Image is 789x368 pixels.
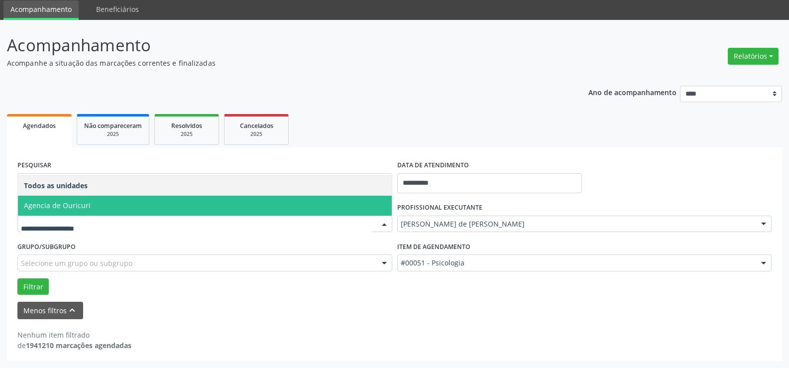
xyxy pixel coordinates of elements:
[397,239,470,254] label: Item de agendamento
[7,58,550,68] p: Acompanhe a situação das marcações correntes e finalizadas
[171,122,202,130] span: Resolvidos
[588,86,676,98] p: Ano de acompanhamento
[17,330,131,340] div: Nenhum item filtrado
[17,278,49,295] button: Filtrar
[401,219,752,229] span: [PERSON_NAME] de [PERSON_NAME]
[24,201,91,210] span: Agencia de Ouricuri
[17,158,51,173] label: PESQUISAR
[397,200,482,216] label: PROFISSIONAL EXECUTANTE
[401,258,752,268] span: #00051 - Psicologia
[84,122,142,130] span: Não compareceram
[7,33,550,58] p: Acompanhamento
[240,122,273,130] span: Cancelados
[17,239,76,254] label: Grupo/Subgrupo
[397,158,469,173] label: DATA DE ATENDIMENTO
[162,130,212,138] div: 2025
[23,122,56,130] span: Agendados
[84,130,142,138] div: 2025
[67,305,78,316] i: keyboard_arrow_up
[17,302,83,319] button: Menos filtroskeyboard_arrow_up
[17,340,131,351] div: de
[21,258,132,268] span: Selecione um grupo ou subgrupo
[26,341,131,350] strong: 1941210 marcações agendadas
[728,48,779,65] button: Relatórios
[3,0,79,20] a: Acompanhamento
[231,130,281,138] div: 2025
[24,181,88,190] span: Todos as unidades
[89,0,146,18] a: Beneficiários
